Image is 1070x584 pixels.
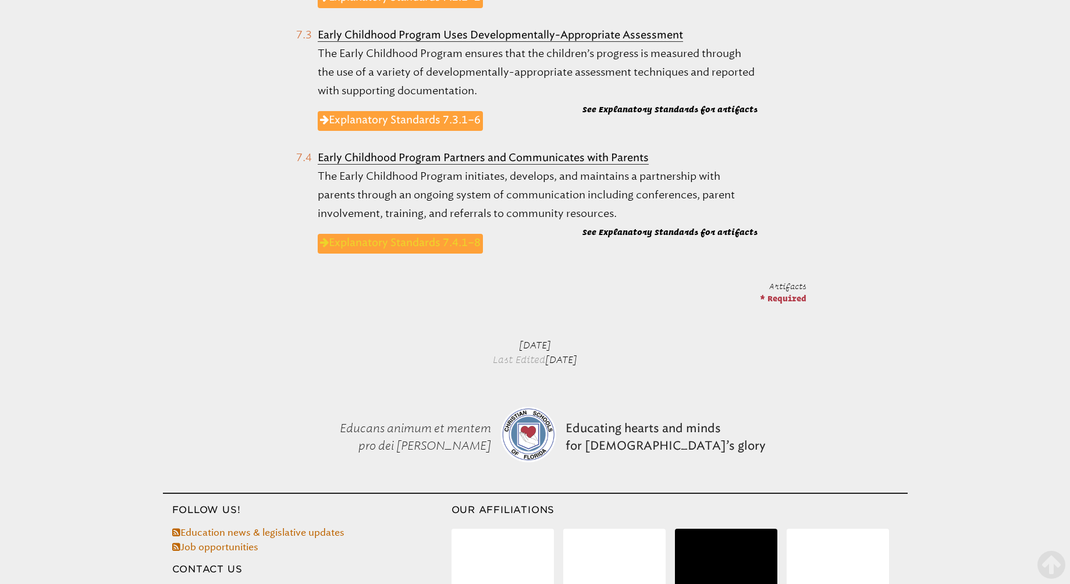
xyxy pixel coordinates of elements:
[582,105,758,114] b: See Explanatory Standards for artifacts
[452,503,908,517] h3: Our Affiliations
[318,167,758,223] p: The Early Childhood Program initiates, develops, and maintains a partnership with parents through...
[163,503,452,517] h3: Follow Us!
[582,227,758,237] b: See Explanatory Standards for artifacts
[760,294,806,303] span: * Required
[172,542,258,553] a: Job opportunities
[561,390,770,483] p: Educating hearts and minds for [DEMOGRAPHIC_DATA]’s glory
[318,234,483,254] a: Explanatory Standards 7.4.1–8
[500,407,556,462] img: csf-logo-web-colors.png
[300,390,496,483] p: Educans animum et mentem pro dei [PERSON_NAME]
[163,562,452,576] h3: Contact Us
[172,527,344,538] a: Education news & legislative updates
[318,151,649,164] b: Early Childhood Program Partners and Communicates with Parents
[413,329,657,372] p: Last Edited
[318,29,683,41] b: Early Childhood Program Uses Developmentally-Appropriate Assessment
[519,340,551,351] span: [DATE]
[769,282,806,291] span: Artifacts
[318,44,758,100] p: The Early Childhood Program ensures that the children’s progress is measured through the use of a...
[318,111,483,131] a: Explanatory Standards 7.3.1–6
[545,354,577,365] span: [DATE]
